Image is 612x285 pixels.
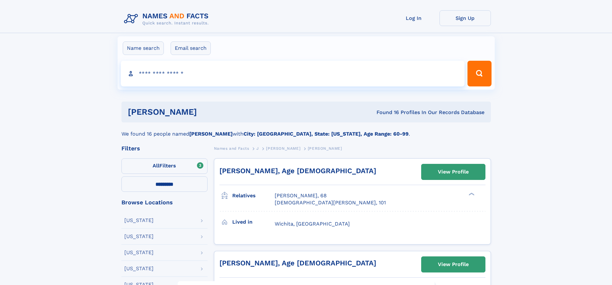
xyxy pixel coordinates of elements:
[421,257,485,272] a: View Profile
[421,164,485,180] a: View Profile
[153,163,159,169] span: All
[121,146,208,151] div: Filters
[256,146,259,151] span: J
[439,10,491,26] a: Sign Up
[244,131,409,137] b: City: [GEOGRAPHIC_DATA], State: [US_STATE], Age Range: 60-99
[438,165,469,179] div: View Profile
[121,122,491,138] div: We found 16 people named with .
[287,109,484,116] div: Found 16 Profiles In Our Records Database
[266,146,300,151] span: [PERSON_NAME]
[275,199,386,206] a: [DEMOGRAPHIC_DATA][PERSON_NAME], 101
[266,144,300,152] a: [PERSON_NAME]
[121,200,208,205] div: Browse Locations
[121,61,465,86] input: search input
[388,10,439,26] a: Log In
[232,217,275,227] h3: Lived in
[121,158,208,174] label: Filters
[128,108,287,116] h1: [PERSON_NAME]
[214,144,249,152] a: Names and Facts
[171,41,211,55] label: Email search
[189,131,233,137] b: [PERSON_NAME]
[124,266,154,271] div: [US_STATE]
[275,221,350,227] span: Wichita, [GEOGRAPHIC_DATA]
[219,259,376,267] a: [PERSON_NAME], Age [DEMOGRAPHIC_DATA]
[438,257,469,272] div: View Profile
[121,10,214,28] img: Logo Names and Facts
[232,190,275,201] h3: Relatives
[256,144,259,152] a: J
[308,146,342,151] span: [PERSON_NAME]
[275,192,327,199] a: [PERSON_NAME], 68
[124,250,154,255] div: [US_STATE]
[124,218,154,223] div: [US_STATE]
[124,234,154,239] div: [US_STATE]
[467,192,475,196] div: ❯
[467,61,491,86] button: Search Button
[123,41,164,55] label: Name search
[219,167,376,175] a: [PERSON_NAME], Age [DEMOGRAPHIC_DATA]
